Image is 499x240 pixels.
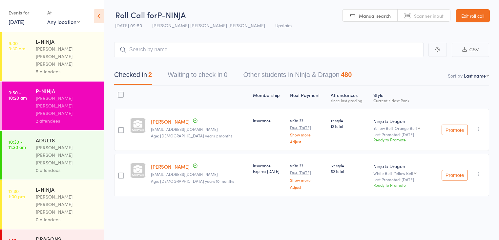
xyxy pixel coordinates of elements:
div: Current / Next Rank [373,98,428,103]
small: Last Promoted: [DATE] [373,132,428,137]
div: 480 [341,71,352,78]
div: [PERSON_NAME] [PERSON_NAME] [PERSON_NAME] [36,193,98,216]
div: Membership [250,88,287,106]
div: At [47,7,80,18]
small: miachoo0607@gmail.com [151,172,248,177]
span: [DATE] 09:50 [115,22,142,29]
div: 0 attendees [36,166,98,174]
span: Upstairs [275,22,292,29]
a: Show more [290,132,325,137]
small: Due [DATE] [290,170,325,175]
div: P-NINJA [36,87,98,94]
a: 9:00 -9:30 amL-NINJA[PERSON_NAME] [PERSON_NAME] [PERSON_NAME]5 attendees [2,32,104,81]
span: Manual search [359,12,391,19]
label: Sort by [448,72,463,79]
time: 12:30 - 1:00 pm [9,188,25,199]
div: L-NINJA [36,38,98,45]
div: Next Payment [287,88,328,106]
small: kptran.1024@gmail.com [151,127,248,132]
div: Expires [DATE] [253,168,285,174]
div: 2 [148,71,152,78]
div: [PERSON_NAME] [PERSON_NAME] [PERSON_NAME] [36,45,98,68]
small: Last Promoted: [DATE] [373,177,428,182]
div: 0 [224,71,227,78]
div: ADULTS [36,136,98,144]
button: Other students in Ninja & Dragon480 [243,68,352,85]
div: Style [371,88,431,106]
time: 10:30 - 11:30 am [9,139,26,150]
span: 12 style [331,118,368,123]
div: Insurance [253,118,285,123]
div: Orange Belt [395,126,417,130]
a: [DATE] [9,18,25,25]
span: Age: [DEMOGRAPHIC_DATA] years 2 months [151,133,232,138]
a: Adjust [290,139,325,144]
a: Adjust [290,185,325,189]
div: Last name [464,72,486,79]
span: Roll Call for [115,9,157,20]
span: 52 style [331,163,368,168]
span: Scanner input [414,12,444,19]
div: 2 attendees [36,117,98,125]
span: 52 total [331,168,368,174]
a: 9:50 -10:20 amP-NINJA[PERSON_NAME] [PERSON_NAME] [PERSON_NAME]2 attendees [2,82,104,130]
div: 5 attendees [36,68,98,75]
div: Yellow Belt [373,126,428,130]
div: Events for [9,7,41,18]
button: CSV [452,43,489,57]
button: Promote [442,170,468,180]
div: Atten­dances [328,88,371,106]
div: Ninja & Dragon [373,118,428,124]
div: Yellow Belt [394,171,413,175]
button: Checked in2 [114,68,152,85]
a: 12:30 -1:00 pmL-NINJA[PERSON_NAME] [PERSON_NAME] [PERSON_NAME]0 attendees [2,180,104,229]
div: $238.33 [290,118,325,144]
div: Ninja & Dragon [373,163,428,169]
time: 9:00 - 9:30 am [9,40,25,51]
a: [PERSON_NAME] [151,163,190,170]
div: [PERSON_NAME] [PERSON_NAME] [PERSON_NAME] [36,94,98,117]
a: Show more [290,178,325,182]
span: Age: [DEMOGRAPHIC_DATA] years 10 months [151,178,234,184]
a: 10:30 -11:30 amADULTS[PERSON_NAME] [PERSON_NAME] [PERSON_NAME]0 attendees [2,131,104,180]
time: 9:50 - 10:20 am [9,90,27,100]
div: Any location [47,18,80,25]
a: Exit roll call [456,9,490,22]
div: 0 attendees [36,216,98,223]
div: Ready to Promote [373,137,428,142]
button: Waiting to check in0 [168,68,227,85]
div: Ready to Promote [373,182,428,188]
div: $238.33 [290,163,325,189]
div: L-NINJA [36,186,98,193]
div: White Belt [373,171,428,175]
small: Due [DATE] [290,125,325,130]
span: P-NINJA [157,9,186,20]
input: Search by name [114,42,424,57]
span: [PERSON_NAME] [PERSON_NAME] [PERSON_NAME] [152,22,265,29]
div: Insurance [253,163,285,174]
div: since last grading [331,98,368,103]
button: Promote [442,125,468,135]
a: [PERSON_NAME] [151,118,190,125]
div: [PERSON_NAME] [PERSON_NAME] [PERSON_NAME] [36,144,98,166]
span: 12 total [331,123,368,129]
